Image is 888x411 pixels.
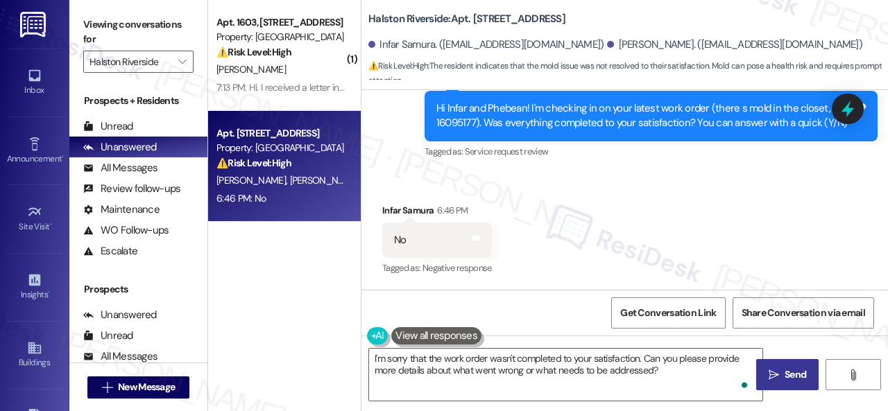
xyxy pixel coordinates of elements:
[62,152,64,161] span: •
[83,244,137,259] div: Escalate
[7,200,62,238] a: Site Visit •
[20,12,49,37] img: ResiDesk Logo
[382,258,492,278] div: Tagged as:
[7,64,62,101] a: Inbox
[69,282,207,297] div: Prospects
[436,101,855,131] div: Hi Infar and Phebean! I'm checking in on your latest work order (there s mold in the closet, ID: ...
[290,174,359,186] span: [PERSON_NAME]
[83,161,157,175] div: All Messages
[216,46,291,58] strong: ⚠️ Risk Level: High
[216,63,286,76] span: [PERSON_NAME]
[434,203,468,218] div: 6:46 PM
[368,37,604,52] div: Infar Samura. ([EMAIL_ADDRESS][DOMAIN_NAME])
[769,369,779,381] i: 
[607,37,862,52] div: [PERSON_NAME]. ([EMAIL_ADDRESS][DOMAIN_NAME])
[382,203,492,222] div: Infar Samura
[83,349,157,364] div: All Messages
[50,220,52,229] span: •
[368,60,428,71] strong: ⚠️ Risk Level: High
[83,14,194,51] label: Viewing conversations for
[611,297,725,329] button: Get Conversation Link
[7,268,62,306] a: Insights •
[83,308,157,322] div: Unanswered
[756,359,819,390] button: Send
[83,329,133,343] div: Unread
[425,141,878,161] div: Tagged as:
[848,369,858,381] i: 
[369,349,762,401] textarea: To enrich screen reader interactions, please activate Accessibility in Grammarly extension settings
[394,233,407,247] div: No
[216,157,291,169] strong: ⚠️ Risk Level: High
[216,192,266,204] div: 6:46 PM: No
[69,94,207,108] div: Prospects + Residents
[216,174,290,186] span: [PERSON_NAME]
[83,182,180,196] div: Review follow-ups
[216,126,345,141] div: Apt. [STREET_ADDRESS]
[422,262,492,274] span: Negative response
[7,336,62,374] a: Buildings
[216,15,345,30] div: Apt. 1603, [STREET_ADDRESS]
[83,202,160,217] div: Maintenance
[742,306,865,320] span: Share Conversation via email
[368,59,888,89] span: : The resident indicates that the mold issue was not resolved to their satisfaction. Mold can pos...
[178,56,186,67] i: 
[216,30,345,44] div: Property: [GEOGRAPHIC_DATA]
[620,306,716,320] span: Get Conversation Link
[83,223,169,238] div: WO Follow-ups
[83,140,157,155] div: Unanswered
[118,380,175,394] span: New Message
[465,146,549,157] span: Service request review
[733,297,874,329] button: Share Conversation via email
[87,376,190,399] button: New Message
[368,12,565,26] b: Halston Riverside: Apt. [STREET_ADDRESS]
[102,382,112,393] i: 
[48,288,50,297] span: •
[785,367,806,382] span: Send
[89,51,171,73] input: All communities
[83,119,133,134] div: Unread
[216,141,345,155] div: Property: [GEOGRAPHIC_DATA]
